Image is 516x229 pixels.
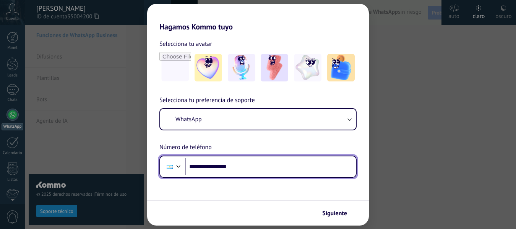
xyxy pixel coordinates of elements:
[195,54,222,81] img: -1.jpeg
[147,4,369,31] h2: Hagamos Kommo tuyo
[327,54,355,81] img: -5.jpeg
[322,211,347,216] span: Siguiente
[319,207,357,220] button: Siguiente
[159,96,255,106] span: Selecciona tu preferencia de soporte
[159,143,212,153] span: Número de teléfono
[162,159,177,175] div: Argentina: + 54
[160,109,356,130] button: WhatsApp
[261,54,288,81] img: -3.jpeg
[175,115,202,123] span: WhatsApp
[228,54,255,81] img: -2.jpeg
[294,54,321,81] img: -4.jpeg
[159,39,212,49] span: Selecciona tu avatar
